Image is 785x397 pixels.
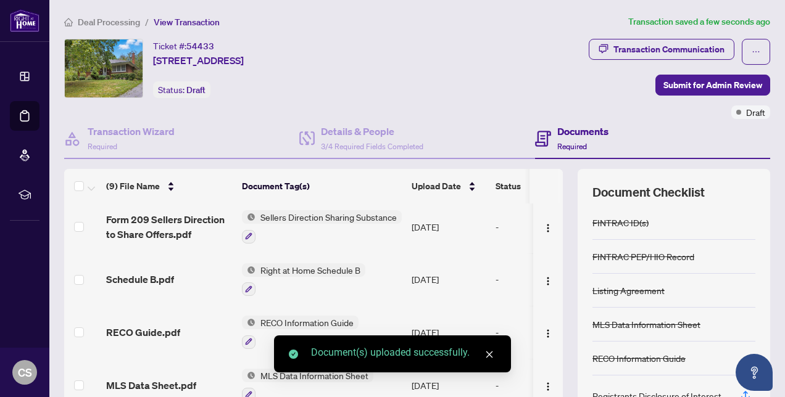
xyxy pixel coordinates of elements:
div: - [496,272,591,286]
img: Status Icon [242,210,255,224]
h4: Documents [557,124,608,139]
span: Sellers Direction Sharing Substance [255,210,402,224]
article: Transaction saved a few seconds ago [628,15,770,29]
td: [DATE] [407,306,491,359]
span: RECO Information Guide [255,316,359,329]
img: Status Icon [242,369,255,382]
h4: Details & People [321,124,423,139]
button: Logo [538,375,558,395]
img: Logo [543,329,553,338]
button: Status IconRECO Information Guide [242,316,359,349]
span: View Transaction [154,17,220,28]
span: Deal Processing [78,17,140,28]
th: Document Tag(s) [237,169,407,203]
span: Right at Home Schedule B [255,263,365,277]
button: Logo [538,217,558,237]
span: check-circle [289,350,298,359]
span: MLS Data Information Sheet [255,369,373,382]
span: Required [557,142,587,151]
img: logo [10,9,39,32]
div: FINTRAC ID(s) [592,216,649,229]
th: (9) File Name [101,169,237,203]
div: FINTRAC PEP/HIO Record [592,250,694,263]
span: MLS Data Sheet.pdf [106,378,196,393]
span: 3/4 Required Fields Completed [321,142,423,151]
span: 54433 [186,41,214,52]
div: Document(s) uploaded successfully. [311,345,496,360]
span: home [64,18,73,27]
span: [STREET_ADDRESS] [153,53,244,68]
span: Schedule B.pdf [106,272,174,287]
span: CS [18,364,32,381]
th: Upload Date [407,169,491,203]
div: Status: [153,81,210,98]
img: Logo [543,223,553,233]
div: MLS Data Information Sheet [592,317,700,331]
span: Draft [746,105,765,119]
button: Transaction Communication [589,39,734,60]
img: Status Icon [242,316,255,329]
button: Status IconSellers Direction Sharing Substance [242,210,402,244]
span: Upload Date [412,179,461,193]
button: Status IconRight at Home Schedule B [242,263,365,297]
div: Transaction Communication [613,39,725,59]
div: - [496,379,591,392]
td: [DATE] [407,253,491,306]
span: Required [88,142,117,151]
h4: Transaction Wizard [88,124,175,139]
img: Status Icon [242,263,255,277]
span: close [485,350,494,359]
img: Logo [543,382,553,391]
button: Logo [538,322,558,342]
span: (9) File Name [106,179,160,193]
img: IMG-E12420676_1.jpg [65,39,143,97]
span: Status [496,179,521,193]
span: Submit for Admin Review [663,75,762,95]
div: - [496,220,591,234]
span: ellipsis [752,47,760,56]
div: Listing Agreement [592,284,665,297]
th: Status [491,169,596,203]
button: Open asap [736,354,773,391]
span: Form 209 Sellers Direction to Share Offers.pdf [106,212,232,242]
span: Draft [186,84,206,96]
button: Submit for Admin Review [655,75,770,96]
span: RECO Guide.pdf [106,325,180,340]
div: Ticket #: [153,39,214,53]
td: [DATE] [407,200,491,253]
div: - [496,325,591,339]
img: Logo [543,276,553,286]
li: / [145,15,149,29]
a: Close [483,348,496,361]
button: Logo [538,269,558,289]
span: Document Checklist [592,184,705,201]
div: RECO Information Guide [592,351,686,365]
